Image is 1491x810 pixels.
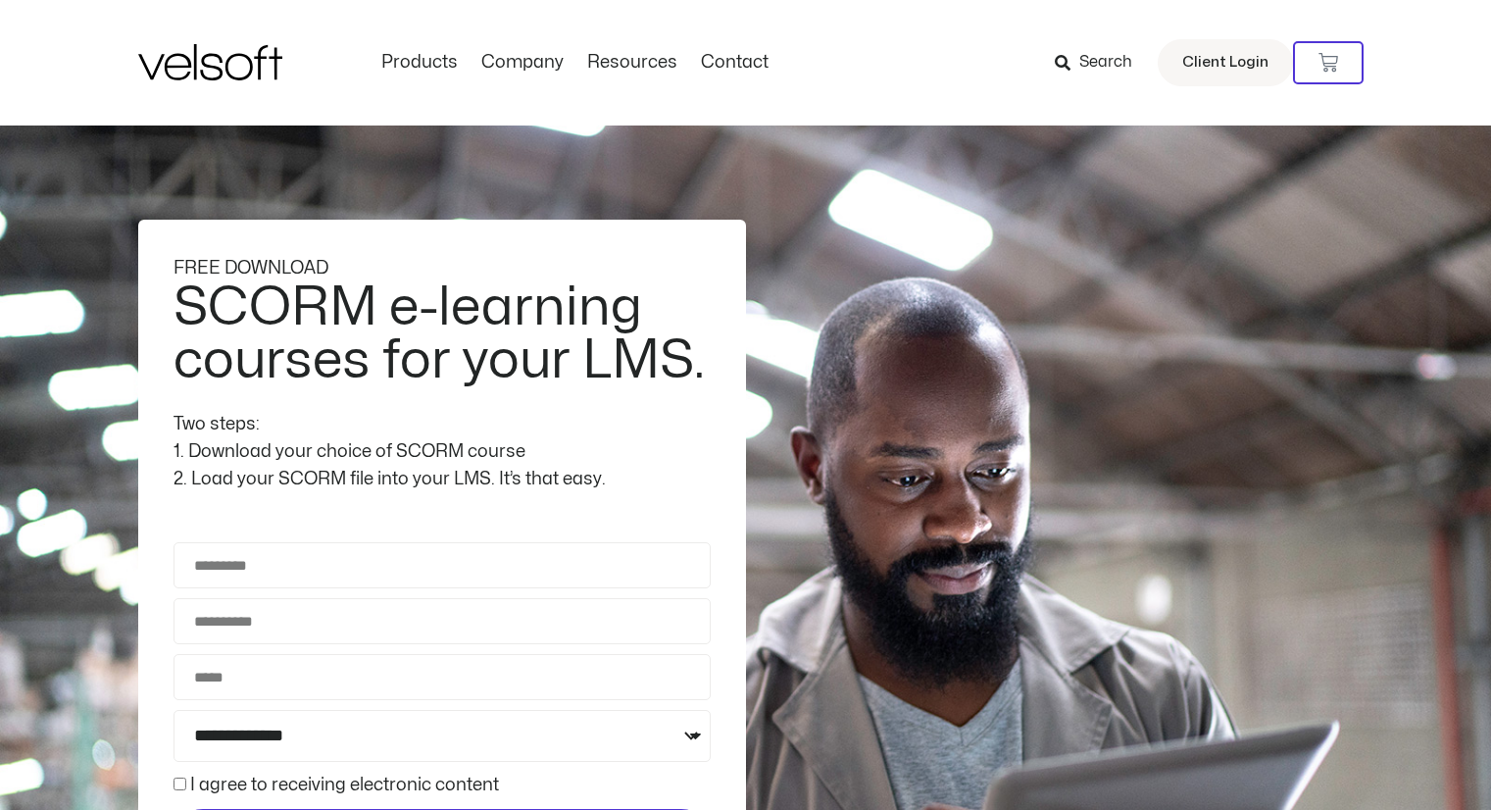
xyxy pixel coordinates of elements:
span: Search [1079,50,1132,76]
a: CompanyMenu Toggle [470,52,575,74]
a: Client Login [1158,39,1293,86]
a: ResourcesMenu Toggle [575,52,689,74]
div: Two steps: [174,411,711,438]
span: Client Login [1182,50,1268,76]
img: Velsoft Training Materials [138,44,282,80]
a: ContactMenu Toggle [689,52,780,74]
label: I agree to receiving electronic content [190,777,499,793]
nav: Menu [370,52,780,74]
a: Search [1055,46,1146,79]
h2: SCORM e-learning courses for your LMS. [174,281,706,387]
a: ProductsMenu Toggle [370,52,470,74]
div: 1. Download your choice of SCORM course [174,438,711,466]
div: FREE DOWNLOAD [174,255,711,282]
div: 2. Load your SCORM file into your LMS. It’s that easy. [174,466,711,493]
